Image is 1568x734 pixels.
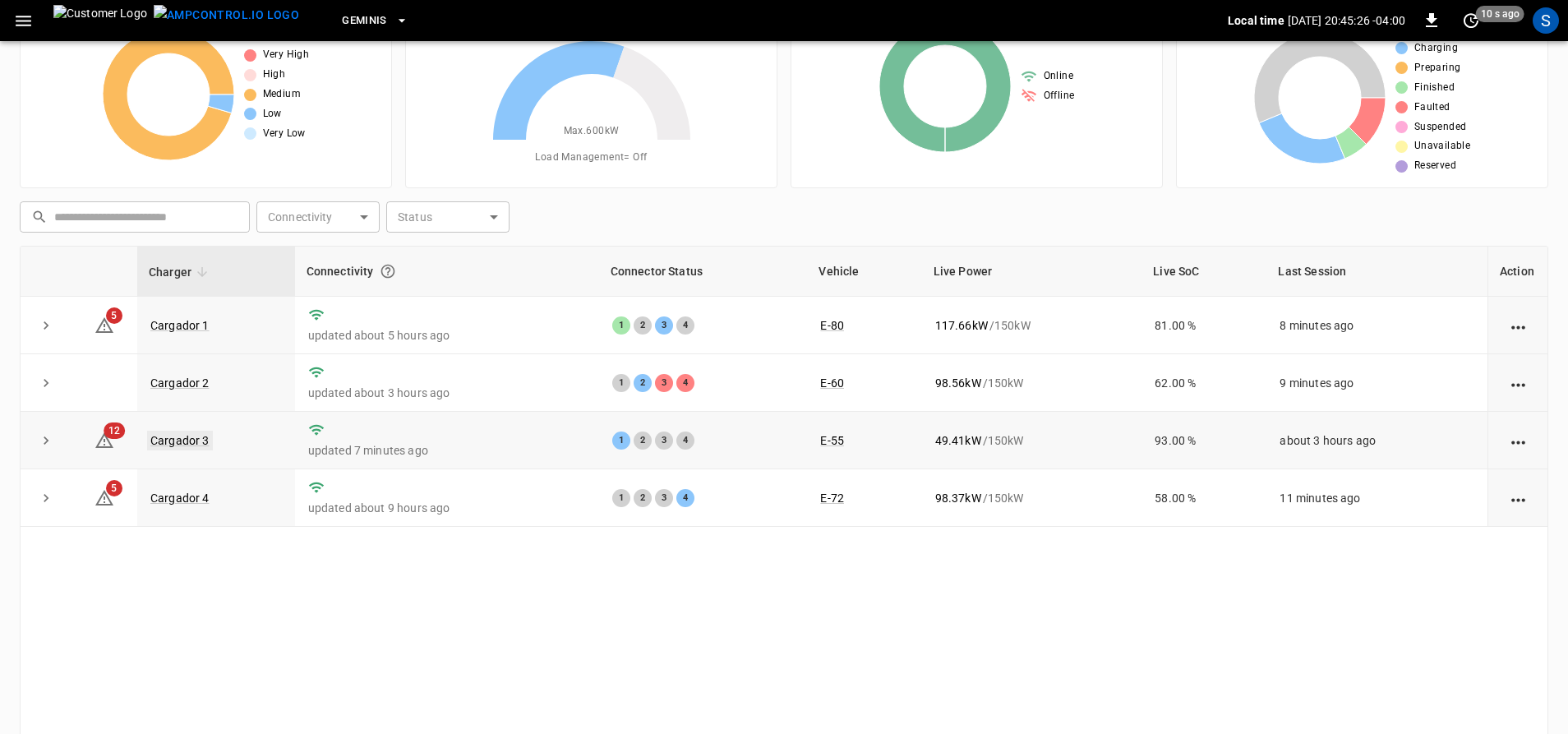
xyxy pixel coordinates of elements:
a: 5 [95,491,114,504]
button: expand row [34,313,58,338]
span: Charging [1414,40,1458,57]
p: updated 7 minutes ago [308,442,586,459]
div: / 150 kW [935,375,1129,391]
td: 11 minutes ago [1266,469,1487,527]
span: Low [263,106,282,122]
td: 81.00 % [1141,297,1266,354]
td: 58.00 % [1141,469,1266,527]
div: action cell options [1508,317,1529,334]
button: set refresh interval [1458,7,1484,34]
a: E-80 [820,319,844,332]
div: 3 [655,316,673,335]
div: 2 [634,374,652,392]
span: Max. 600 kW [564,123,620,140]
a: 12 [95,433,114,446]
span: Charger [149,262,213,282]
div: 1 [612,316,630,335]
div: / 150 kW [935,432,1129,449]
div: 1 [612,432,630,450]
div: 2 [634,489,652,507]
button: expand row [34,486,58,510]
a: Cargador 4 [150,492,210,505]
th: Connector Status [599,247,808,297]
p: updated about 5 hours ago [308,327,586,344]
span: Load Management = Off [535,150,647,166]
p: 98.56 kW [935,375,981,391]
div: 2 [634,316,652,335]
div: 4 [676,489,694,507]
p: 49.41 kW [935,432,981,449]
a: E-55 [820,434,844,447]
span: Faulted [1414,99,1450,116]
span: Very High [263,47,310,63]
div: 3 [655,374,673,392]
div: 2 [634,432,652,450]
button: expand row [34,428,58,453]
span: Geminis [342,12,387,30]
p: Local time [1228,12,1284,29]
span: Suspended [1414,119,1467,136]
td: 93.00 % [1141,412,1266,469]
button: Connection between the charger and our software. [373,256,403,286]
td: 8 minutes ago [1266,297,1487,354]
span: High [263,67,286,83]
a: E-60 [820,376,844,390]
span: 12 [104,422,125,439]
img: Customer Logo [53,5,147,36]
span: Unavailable [1414,138,1470,155]
span: Online [1044,68,1073,85]
p: [DATE] 20:45:26 -04:00 [1288,12,1405,29]
div: 4 [676,432,694,450]
th: Vehicle [807,247,921,297]
p: 117.66 kW [935,317,988,334]
th: Action [1487,247,1547,297]
div: 4 [676,316,694,335]
div: action cell options [1508,375,1529,391]
div: profile-icon [1533,7,1559,34]
span: Preparing [1414,60,1461,76]
a: Cargador 1 [150,319,210,332]
div: 1 [612,374,630,392]
th: Live SoC [1141,247,1266,297]
td: 9 minutes ago [1266,354,1487,412]
span: Finished [1414,80,1455,96]
div: action cell options [1508,490,1529,506]
div: / 150 kW [935,490,1129,506]
div: Connectivity [307,256,588,286]
div: 4 [676,374,694,392]
div: 3 [655,489,673,507]
span: Offline [1044,88,1075,104]
td: 62.00 % [1141,354,1266,412]
span: Medium [263,86,301,103]
a: Cargador 2 [150,376,210,390]
span: Very Low [263,126,306,142]
p: 98.37 kW [935,490,981,506]
button: expand row [34,371,58,395]
a: E-72 [820,492,844,505]
span: Reserved [1414,158,1456,174]
span: 10 s ago [1476,6,1524,22]
div: 3 [655,432,673,450]
div: 1 [612,489,630,507]
td: about 3 hours ago [1266,412,1487,469]
a: 5 [95,317,114,330]
div: action cell options [1508,432,1529,449]
p: updated about 3 hours ago [308,385,586,401]
th: Live Power [922,247,1142,297]
th: Last Session [1266,247,1487,297]
div: / 150 kW [935,317,1129,334]
span: 5 [106,480,122,496]
button: Geminis [335,5,415,37]
span: 5 [106,307,122,324]
img: ampcontrol.io logo [154,5,299,25]
a: Cargador 3 [147,431,213,450]
p: updated about 9 hours ago [308,500,586,516]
